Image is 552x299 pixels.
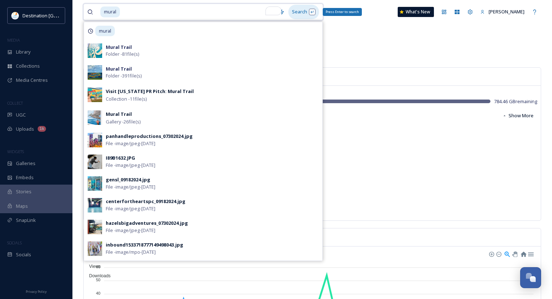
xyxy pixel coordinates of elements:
[106,227,155,234] span: File - image/jpeg - [DATE]
[38,126,46,132] div: 1k
[323,8,362,16] div: Press Enter to search
[520,267,541,288] button: Open Chat
[106,72,142,79] span: Folder - 391 file(s)
[489,251,494,256] div: Zoom In
[494,98,537,105] span: 784.46 GB remaining
[88,65,102,80] img: 815eed4e11b853b6562ccefee4032a4c5c7f09528d0228897c55f897934681c9.jpg
[496,251,501,256] div: Zoom Out
[527,250,534,257] div: Menu
[16,111,26,118] span: UGC
[16,49,30,55] span: Library
[520,250,526,257] div: Reset Zoom
[16,251,31,258] span: Socials
[106,198,185,205] div: centerfortheartspc_09182024.jpg
[16,217,36,224] span: SnapLink
[16,126,34,132] span: Uploads
[489,8,524,15] span: [PERSON_NAME]
[106,133,193,140] div: panhandleproductions_07302024.jpg
[106,162,155,169] span: File - image/jpeg - [DATE]
[7,149,24,154] span: WIDGETS
[84,273,110,278] span: Downloads
[106,184,155,190] span: File - image/jpeg - [DATE]
[95,26,115,36] span: mural
[106,176,150,183] div: gensl_09182024.jpg
[88,220,102,234] img: 261ea3376f7b0c43fb2653f4dc5642c044fb4f5f8fe1668bf228556fb4d63abb.jpg
[88,176,102,191] img: 2038ece1-5cb4-44d2-950b-5ecd0d347bd3.jpg
[88,133,102,147] img: a705018af81850296915784e61a3da3b7c0ffc2fc007dc0aff36663e667edc43.jpg
[16,160,35,167] span: Galleries
[16,188,32,195] span: Stories
[88,110,102,125] img: f367dfd1cd58a0a087e47b5039d6f4ee9aa0dc394c43e3671c5ef798dff95afa.jpg
[16,77,48,84] span: Media Centres
[288,5,319,19] div: Search
[121,4,275,20] input: To enrich screen reader interactions, please activate Accessibility in Grammarly extension settings
[12,12,19,19] img: download.png
[106,140,155,147] span: File - image/jpeg - [DATE]
[22,12,95,19] span: Destination [GEOGRAPHIC_DATA]
[106,88,194,94] strong: Visit [US_STATE] PR Pitch: Mural Trail
[7,240,22,245] span: SOCIALS
[26,289,47,294] span: Privacy Policy
[106,96,147,102] span: Collection - 11 file(s)
[398,7,434,17] a: What's New
[84,264,101,269] span: Views
[88,43,102,58] img: 430d3c6a-eb06-4787-985d-a09d913e2621.jpg
[106,118,141,125] span: Gallery - 26 file(s)
[88,155,102,169] img: d1d673b1-3676-4bca-b524-a94a81f2951b.jpg
[512,252,517,256] div: Panning
[477,5,528,19] a: [PERSON_NAME]
[96,265,100,269] tspan: 60
[106,241,183,248] div: inbound1533718777149498043.jpg
[499,109,537,123] button: Show More
[96,291,100,295] tspan: 40
[88,198,102,212] img: 548deeeb-1644-4fbd-bfc9-0f6d7e9c7360.jpg
[106,111,132,117] strong: Mural Trail
[16,63,40,70] span: Collections
[16,203,28,210] span: Maps
[7,100,23,106] span: COLLECT
[106,249,156,256] span: File - image/mpo - [DATE]
[106,155,135,161] div: I89B1632.JPG
[106,44,132,50] strong: Mural Trail
[26,287,47,295] a: Privacy Policy
[106,205,155,212] span: File - image/jpeg - [DATE]
[96,278,100,282] tspan: 50
[106,220,188,227] div: hazelsbigadventures_07302024.jpg
[106,51,139,58] span: Folder - 81 file(s)
[88,88,102,102] img: 84e1b49f-9158-4c1a-9af2-00c1b4bcc3fc.jpg
[504,250,510,257] div: Selection Zoom
[106,66,132,72] strong: Mural Trail
[100,7,120,17] span: mural
[16,174,34,181] span: Embeds
[7,37,20,43] span: MEDIA
[88,241,102,256] img: 06d08b09-3c8d-4b95-808c-6772ddfe0fde.jpg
